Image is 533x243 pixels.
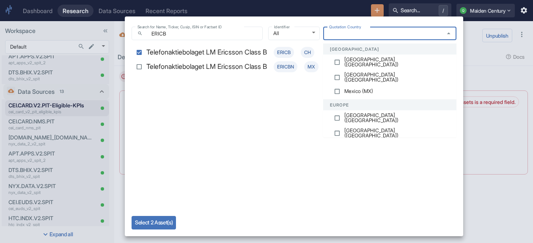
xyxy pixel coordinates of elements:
[301,49,314,56] span: CH
[323,99,456,110] div: Europe
[146,47,267,58] p: Telefonaktiebolaget LM Ericsson Class B
[344,57,450,67] span: [GEOGRAPHIC_DATA] ([GEOGRAPHIC_DATA])
[274,63,297,71] span: ERICBN
[323,44,456,55] div: [GEOGRAPHIC_DATA]
[137,24,222,30] label: Search for Name, Ticker, Cusip, ISIN or Factset ID
[444,28,453,38] button: Close
[304,63,319,71] span: MX
[329,24,361,30] label: Quotation Country
[344,128,450,138] span: [GEOGRAPHIC_DATA] ([GEOGRAPHIC_DATA])
[274,24,290,30] label: Identifier
[132,216,176,229] button: Select 2 Asset(s)
[344,113,450,123] span: [GEOGRAPHIC_DATA] ([GEOGRAPHIC_DATA])
[146,29,263,38] input: e.g., AAPL, MSFT, GOOGL, AMZN
[268,27,319,40] div: All
[344,89,373,94] span: Mexico (MX)
[146,61,267,72] p: Telefonaktiebolaget LM Ericsson Class B
[274,49,294,56] span: ERICB
[344,72,450,82] span: [GEOGRAPHIC_DATA] ([GEOGRAPHIC_DATA])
